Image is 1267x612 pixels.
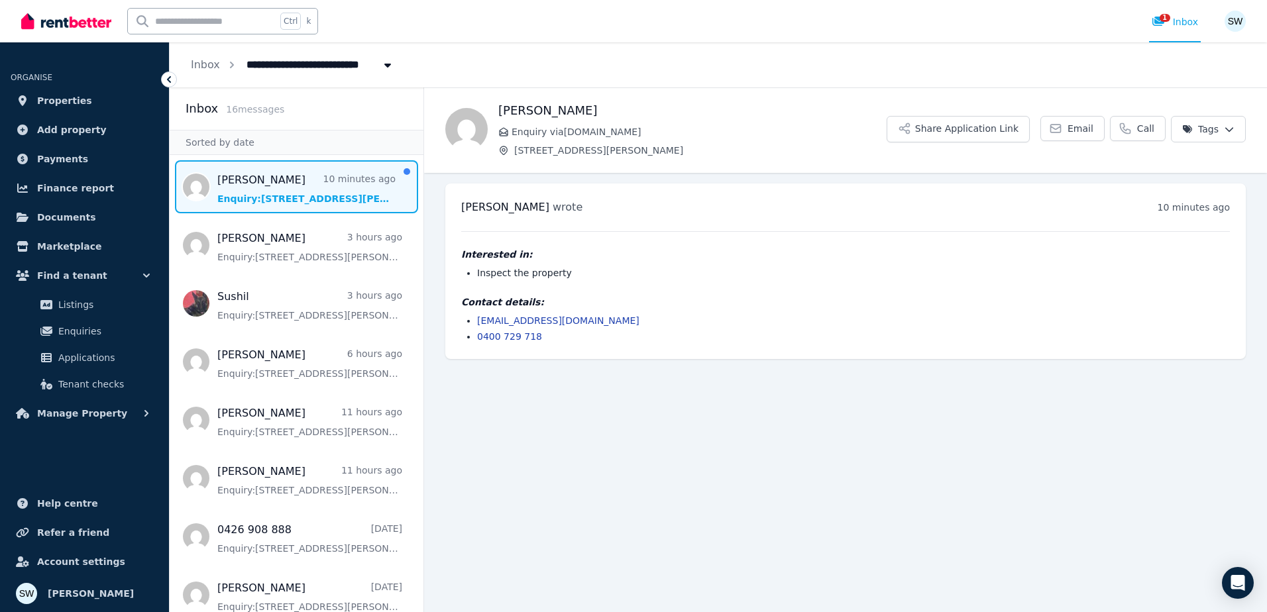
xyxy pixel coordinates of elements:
[1040,116,1105,141] a: Email
[1160,14,1170,22] span: 1
[217,230,402,264] a: [PERSON_NAME]3 hours agoEnquiry:[STREET_ADDRESS][PERSON_NAME].
[11,400,158,427] button: Manage Property
[11,233,158,260] a: Marketplace
[1068,122,1093,135] span: Email
[461,295,1230,309] h4: Contact details:
[37,268,107,283] span: Find a tenant
[217,289,402,322] a: Sushil3 hours agoEnquiry:[STREET_ADDRESS][PERSON_NAME].
[498,101,887,120] h1: [PERSON_NAME]
[170,42,415,87] nav: Breadcrumb
[477,315,639,326] a: [EMAIL_ADDRESS][DOMAIN_NAME]
[58,323,148,339] span: Enquiries
[1225,11,1246,32] img: Sam Watson
[1182,123,1219,136] span: Tags
[58,350,148,366] span: Applications
[191,58,220,71] a: Inbox
[306,16,311,26] span: k
[11,490,158,517] a: Help centre
[37,405,127,421] span: Manage Property
[1171,116,1246,142] button: Tags
[477,266,1230,280] li: Inspect the property
[512,125,887,138] span: Enquiry via [DOMAIN_NAME]
[217,172,396,205] a: [PERSON_NAME]10 minutes agoEnquiry:[STREET_ADDRESS][PERSON_NAME].
[217,522,402,555] a: 0426 908 888[DATE]Enquiry:[STREET_ADDRESS][PERSON_NAME].
[186,99,218,118] h2: Inbox
[217,464,402,497] a: [PERSON_NAME]11 hours agoEnquiry:[STREET_ADDRESS][PERSON_NAME].
[11,548,158,575] a: Account settings
[170,130,423,155] div: Sorted by date
[37,122,107,138] span: Add property
[217,347,402,380] a: [PERSON_NAME]6 hours agoEnquiry:[STREET_ADDRESS][PERSON_NAME].
[461,201,549,213] span: [PERSON_NAME]
[11,204,158,230] a: Documents
[445,108,488,150] img: Silvia
[21,11,111,31] img: RentBetter
[37,554,125,570] span: Account settings
[58,376,148,392] span: Tenant checks
[11,73,52,82] span: ORGANISE
[1222,567,1254,599] div: Open Intercom Messenger
[48,586,134,601] span: [PERSON_NAME]
[37,238,101,254] span: Marketplace
[11,117,158,143] a: Add property
[11,146,158,172] a: Payments
[37,209,96,225] span: Documents
[11,87,158,114] a: Properties
[11,519,158,546] a: Refer a friend
[11,262,158,289] button: Find a tenant
[217,405,402,438] a: [PERSON_NAME]11 hours agoEnquiry:[STREET_ADDRESS][PERSON_NAME].
[477,331,542,342] a: 0400 729 718
[461,248,1230,261] h4: Interested in:
[16,371,153,397] a: Tenant checks
[553,201,582,213] span: wrote
[16,318,153,344] a: Enquiries
[37,151,88,167] span: Payments
[37,93,92,109] span: Properties
[1110,116,1166,141] a: Call
[1158,202,1230,213] time: 10 minutes ago
[1152,15,1198,28] div: Inbox
[226,104,284,115] span: 16 message s
[1137,122,1154,135] span: Call
[514,144,887,157] span: [STREET_ADDRESS][PERSON_NAME]
[11,175,158,201] a: Finance report
[37,180,114,196] span: Finance report
[37,495,98,511] span: Help centre
[37,525,109,540] span: Refer a friend
[280,13,301,30] span: Ctrl
[16,291,153,318] a: Listings
[887,116,1030,142] button: Share Application Link
[16,344,153,371] a: Applications
[16,583,37,604] img: Sam Watson
[58,297,148,313] span: Listings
